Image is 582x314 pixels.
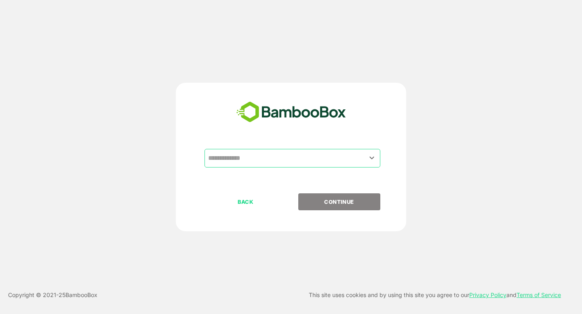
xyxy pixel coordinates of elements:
[232,99,350,126] img: bamboobox
[469,291,506,298] a: Privacy Policy
[205,197,286,206] p: BACK
[309,290,561,300] p: This site uses cookies and by using this site you agree to our and
[8,290,97,300] p: Copyright © 2021- 25 BambooBox
[299,197,380,206] p: CONTINUE
[367,153,377,163] button: Open
[517,291,561,298] a: Terms of Service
